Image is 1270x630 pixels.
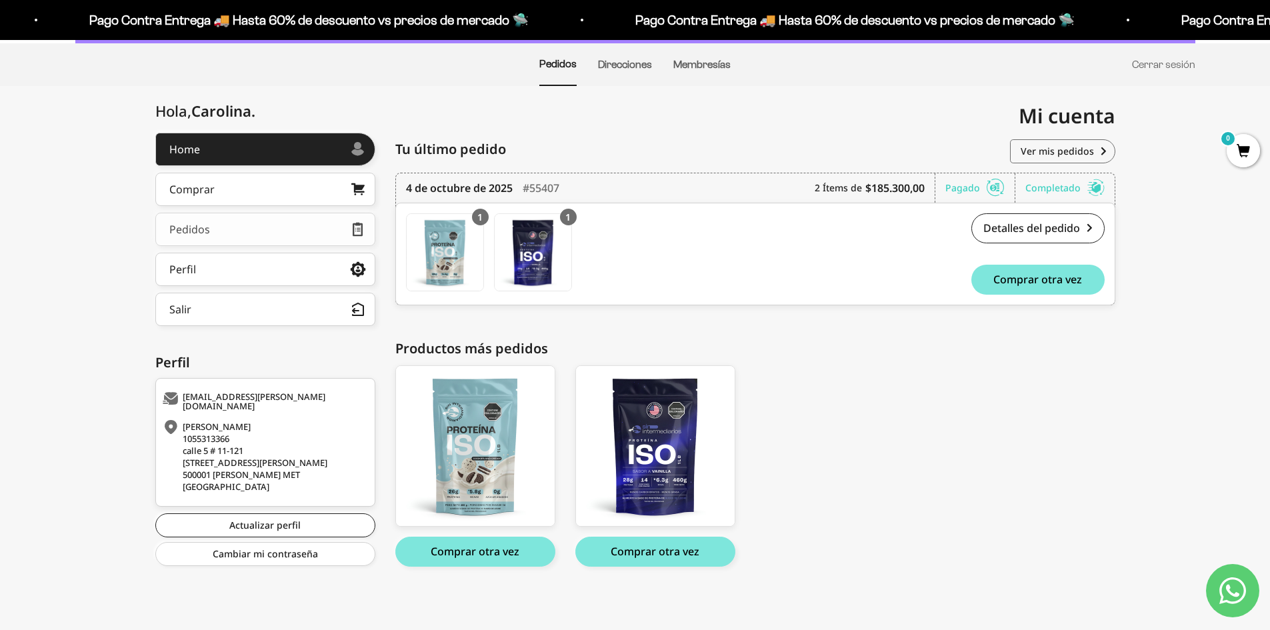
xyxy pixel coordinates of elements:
img: iso_vainilla_1LB_e5c1c634-e2e1-44a5-bc7c-8508aaa5bae9_large.png [576,366,735,526]
div: Hola, [155,103,255,119]
img: ISO_cc_1lb_f5acbfcf-8986-4a58-bee6-c158e2a3619d_large.png [396,366,555,526]
span: Comprar otra vez [993,274,1082,285]
span: . [251,101,255,121]
button: Salir [155,293,375,326]
img: Translation missing: es.Proteína Aislada ISO - Cookies & Cream - Cookies & Cream / 1 libra (460g) [407,214,483,291]
div: Productos más pedidos [395,339,1115,359]
div: Perfil [155,353,375,373]
p: Pago Contra Entrega 🚚 Hasta 60% de descuento vs precios de mercado 🛸 [88,9,527,31]
a: Proteína Aislada ISO - Vainilla - Vanilla / 1 libra [575,365,735,527]
a: Home [155,133,375,166]
b: $185.300,00 [865,180,925,196]
div: 1 [560,209,577,225]
div: [PERSON_NAME] 1055313366 calle 5 # 11-121 [STREET_ADDRESS][PERSON_NAME] 500001 [PERSON_NAME] MET ... [163,421,365,493]
div: [EMAIL_ADDRESS][PERSON_NAME][DOMAIN_NAME] [163,392,365,411]
mark: 0 [1220,131,1236,147]
div: Pedidos [169,224,210,235]
div: Salir [169,304,191,315]
a: Cerrar sesión [1132,59,1195,70]
a: Detalles del pedido [971,213,1105,243]
a: Cambiar mi contraseña [155,542,375,566]
a: Membresías [673,59,731,70]
a: Pedidos [155,213,375,246]
a: Ver mis pedidos [1010,139,1115,163]
a: Proteína Aislada ISO - Cookies & Cream - Cookies & Cream / 1 libra (460g) [406,213,484,291]
div: #55407 [523,173,559,203]
a: Direcciones [598,59,652,70]
p: Pago Contra Entrega 🚚 Hasta 60% de descuento vs precios de mercado 🛸 [634,9,1073,31]
a: Proteína Aislada ISO - Vainilla - Vanilla / 1 libra [494,213,572,291]
a: 0 [1227,145,1260,159]
span: Tu último pedido [395,139,506,159]
span: Mi cuenta [1019,102,1115,129]
div: 1 [472,209,489,225]
time: 4 de octubre de 2025 [406,180,513,196]
div: Perfil [169,264,196,275]
div: 2 Ítems de [815,173,935,203]
img: Translation missing: es.Proteína Aislada ISO - Vainilla - Vanilla / 1 libra [495,214,571,291]
a: Actualizar perfil [155,513,375,537]
div: Comprar [169,184,215,195]
a: Pedidos [539,58,577,69]
a: Proteína Aislada ISO - Cookies & Cream - Cookies & Cream / 1 libra (460g) [395,365,555,527]
button: Comprar otra vez [575,537,735,567]
div: Home [169,144,200,155]
div: Completado [1025,173,1105,203]
a: Perfil [155,253,375,286]
span: Carolina [191,101,255,121]
button: Comprar otra vez [971,265,1105,295]
a: Comprar [155,173,375,206]
div: Pagado [945,173,1015,203]
button: Comprar otra vez [395,537,555,567]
